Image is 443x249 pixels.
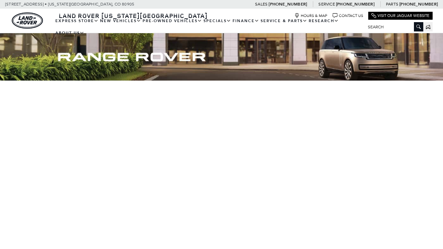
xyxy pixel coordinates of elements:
[55,15,363,39] nav: Main Navigation
[255,2,268,7] span: Sales
[260,15,308,27] a: Service & Parts
[371,13,430,18] a: Visit Our Jaguar Website
[12,12,43,29] a: land-rover
[232,15,260,27] a: Finance
[269,1,307,7] a: [PHONE_NUMBER]
[203,15,232,27] a: Specials
[55,27,85,39] a: About Us
[55,11,212,20] a: Land Rover [US_STATE][GEOGRAPHIC_DATA]
[99,15,142,27] a: New Vehicles
[5,2,134,7] a: [STREET_ADDRESS] • [US_STATE][GEOGRAPHIC_DATA], CO 80905
[142,15,203,27] a: Pre-Owned Vehicles
[55,15,99,27] a: EXPRESS STORE
[336,1,374,7] a: [PHONE_NUMBER]
[386,2,398,7] span: Parts
[318,2,335,7] span: Service
[308,15,340,27] a: Research
[59,11,208,20] span: Land Rover [US_STATE][GEOGRAPHIC_DATA]
[295,13,327,18] a: Hours & Map
[363,23,423,31] input: Search
[333,13,363,18] a: Contact Us
[12,12,43,29] img: Land Rover
[399,1,438,7] a: [PHONE_NUMBER]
